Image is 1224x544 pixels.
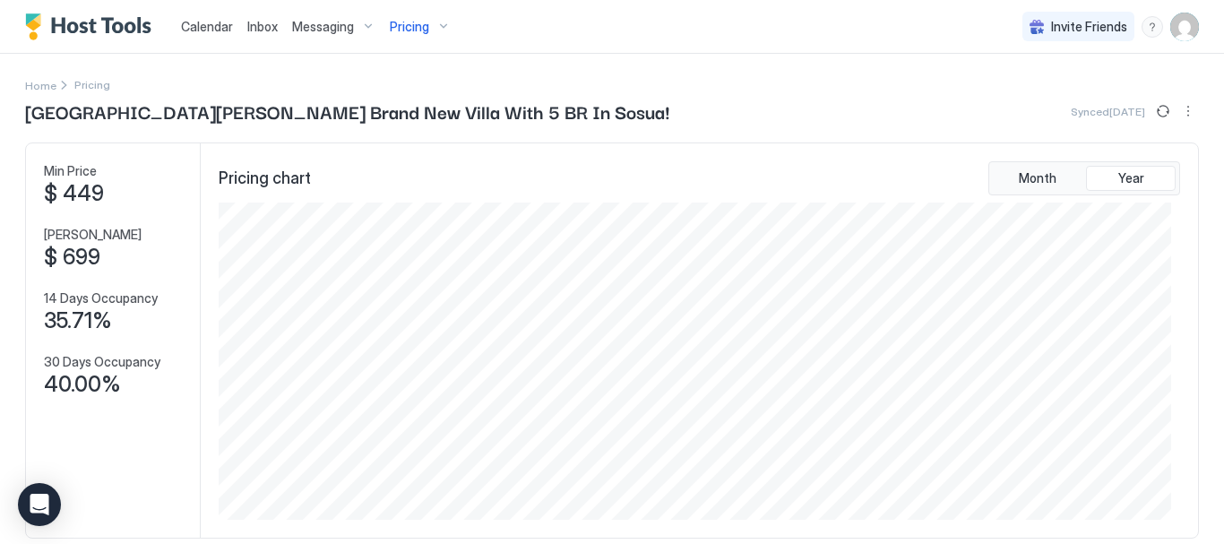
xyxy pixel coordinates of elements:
[25,75,56,94] a: Home
[1086,166,1176,191] button: Year
[44,180,104,207] span: $ 449
[74,78,110,91] span: Breadcrumb
[44,354,160,370] span: 30 Days Occupancy
[25,13,159,40] a: Host Tools Logo
[44,290,158,307] span: 14 Days Occupancy
[219,168,311,189] span: Pricing chart
[1142,16,1163,38] div: menu
[44,227,142,243] span: [PERSON_NAME]
[44,244,100,271] span: $ 699
[25,98,669,125] span: [GEOGRAPHIC_DATA][PERSON_NAME] Brand New Villa With 5 BR In Sosua!
[993,166,1082,191] button: Month
[1118,170,1144,186] span: Year
[1170,13,1199,41] div: User profile
[181,17,233,36] a: Calendar
[1019,170,1056,186] span: Month
[1152,100,1174,122] button: Sync prices
[247,17,278,36] a: Inbox
[1177,100,1199,122] div: menu
[1071,105,1145,118] span: Synced [DATE]
[181,19,233,34] span: Calendar
[292,19,354,35] span: Messaging
[44,371,121,398] span: 40.00%
[988,161,1180,195] div: tab-group
[44,163,97,179] span: Min Price
[1177,100,1199,122] button: More options
[25,75,56,94] div: Breadcrumb
[44,307,112,334] span: 35.71%
[390,19,429,35] span: Pricing
[25,79,56,92] span: Home
[18,483,61,526] div: Open Intercom Messenger
[247,19,278,34] span: Inbox
[1051,19,1127,35] span: Invite Friends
